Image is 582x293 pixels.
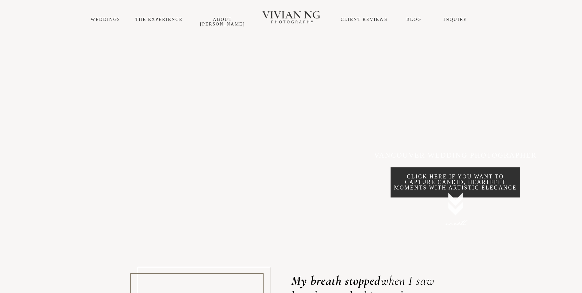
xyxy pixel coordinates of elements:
a: click here if you want to capture candid, heartfelt moments with artistic elegance [391,167,520,197]
a: WEDDINGS [91,17,121,22]
a: CLIENT REVIEWS [341,17,387,22]
a: INQUIRE [443,17,467,22]
span: scroll [445,216,466,231]
span: VANCOUVER WEDDING PHOTOGRAPHER [374,151,537,159]
p: click here if you want to capture candid, heartfelt moments with artistic elegance [391,174,520,190]
a: About [PERSON_NAME] [200,17,245,26]
a: Blog [407,17,422,22]
a: THE EXPERIENCE [135,17,183,22]
strong: My breath stopped [291,273,380,288]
